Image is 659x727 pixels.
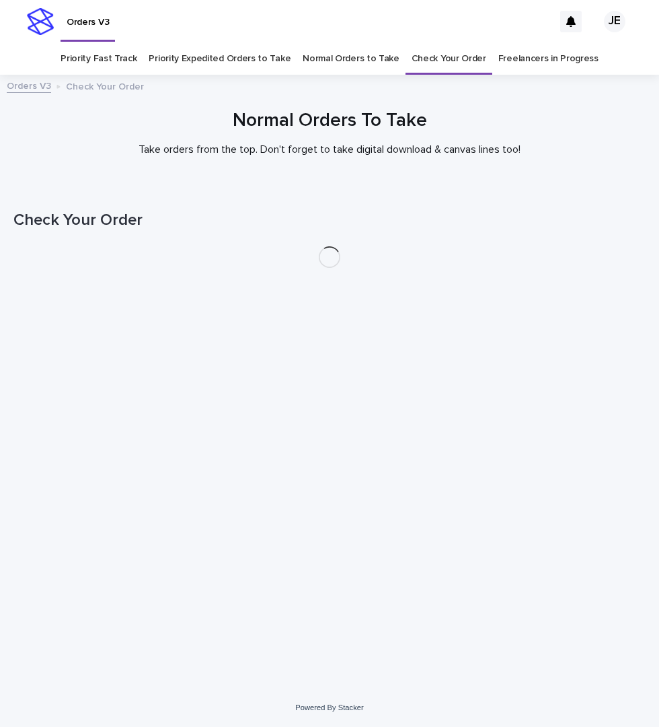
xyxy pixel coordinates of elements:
a: Orders V3 [7,77,51,93]
a: Priority Fast Track [61,43,137,75]
h1: Check Your Order [13,211,646,230]
p: Take orders from the top. Don't forget to take digital download & canvas lines too! [61,143,598,156]
img: stacker-logo-s-only.png [27,8,54,35]
a: Check Your Order [412,43,486,75]
div: JE [604,11,625,32]
a: Freelancers in Progress [498,43,598,75]
h1: Normal Orders To Take [13,110,646,133]
a: Powered By Stacker [295,703,363,712]
a: Normal Orders to Take [303,43,399,75]
p: Check Your Order [66,78,144,93]
a: Priority Expedited Orders to Take [149,43,290,75]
